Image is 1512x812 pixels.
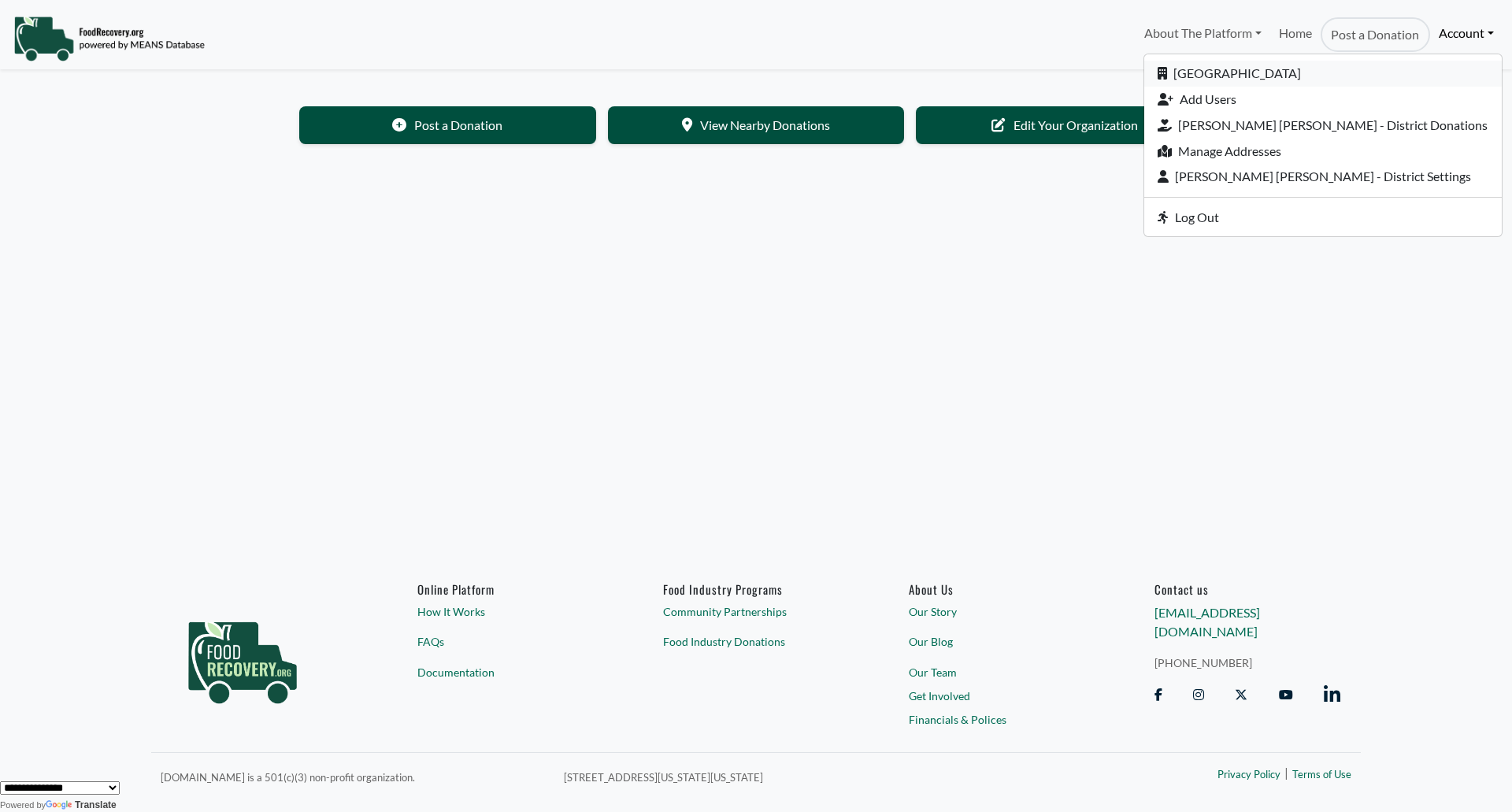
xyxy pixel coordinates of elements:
a: Our Team [909,664,1095,680]
a: About Us [909,582,1095,596]
a: Terms of Use [1292,767,1351,783]
a: How It Works [417,603,603,620]
a: Our Story [909,603,1095,620]
a: Home [1270,17,1321,52]
a: Get Involved [909,688,1095,704]
a: Financials & Polices [909,710,1095,727]
a: Documentation [417,664,603,680]
a: [PERSON_NAME] [PERSON_NAME] - District Settings [1144,164,1502,190]
a: Post a Donation [299,106,596,144]
a: [PERSON_NAME] [PERSON_NAME] - District Donations [1144,112,1502,138]
img: food_recovery_green_logo-76242d7a27de7ed26b67be613a865d9c9037ba317089b267e0515145e5e51427.png [172,582,313,732]
a: View Nearby Donations [608,106,905,144]
a: Manage Addresses [1144,138,1502,164]
a: [PHONE_NUMBER] [1154,654,1340,671]
h6: Food Industry Programs [663,582,849,596]
a: About The Platform [1135,17,1269,49]
a: Community Partnerships [663,603,849,620]
p: [DOMAIN_NAME] is a 501(c)(3) non-profit organization. [161,767,545,786]
a: Log Out [1144,204,1502,230]
a: Edit Your Organization [916,106,1213,144]
h6: Online Platform [417,582,603,596]
a: Food Industry Donations [663,633,849,650]
a: Post a Donation [1321,17,1429,52]
img: Google Translate [46,800,75,811]
a: Add Users [1144,87,1502,113]
h6: Contact us [1154,582,1340,596]
span: | [1284,763,1288,782]
p: [STREET_ADDRESS][US_STATE][US_STATE] [564,767,1049,786]
a: Our Blog [909,633,1095,650]
img: NavigationLogo_FoodRecovery-91c16205cd0af1ed486a0f1a7774a6544ea792ac00100771e7dd3ec7c0e58e41.png [13,15,205,62]
a: [GEOGRAPHIC_DATA] [1144,61,1502,87]
a: Translate [46,799,117,810]
a: [EMAIL_ADDRESS][DOMAIN_NAME] [1154,605,1260,639]
a: FAQs [417,633,603,650]
a: Account [1430,17,1503,49]
a: Privacy Policy [1217,767,1280,783]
